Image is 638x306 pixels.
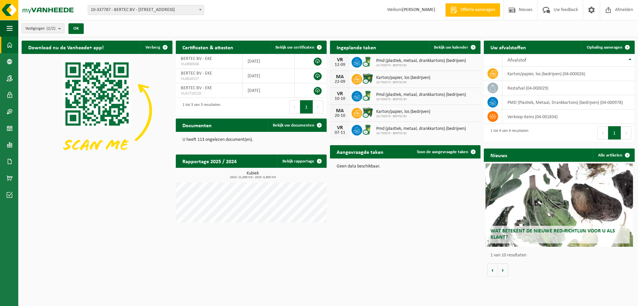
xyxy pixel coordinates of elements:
[376,115,430,119] span: 10-750573 - BERTEC BV
[333,97,347,101] div: 10-10
[487,126,528,140] div: 1 tot 4 van 4 resultaten
[22,23,64,33] button: Vestigingen(2/2)
[597,126,608,140] button: Previous
[608,126,621,140] button: 1
[267,119,326,132] a: Bekijk uw documenten
[376,92,466,98] span: Pmd (plastiek, metaal, drankkartons) (bedrijven)
[445,3,500,17] a: Offerte aanvragen
[25,24,55,34] span: Vestigingen
[140,41,172,54] button: Verberg
[376,109,430,115] span: Karton/papier, los (bedrijven)
[243,54,294,69] td: [DATE]
[502,67,635,81] td: karton/papier, los (bedrijven) (04-000026)
[181,62,237,67] span: VLA900566
[277,154,326,168] a: Bekijk rapportage
[273,123,314,128] span: Bekijk uw documenten
[68,23,84,34] button: OK
[181,56,212,61] span: BERTEC BV - EKE
[181,76,237,82] span: VLA610157
[179,176,327,179] span: 2024: 21,080 m3 - 2025: 6,800 m3
[330,145,390,158] h2: Aangevraagde taken
[289,100,300,114] button: Previous
[376,98,466,102] span: 10-750573 - BERTEC BV
[376,132,466,136] span: 10-750573 - BERTEC BV
[362,56,373,67] img: WB-0240-CU
[275,45,314,50] span: Bekijk uw certificaten
[47,26,55,31] count: (2/2)
[179,100,220,114] div: 1 tot 3 van 3 resultaten
[22,41,110,54] h2: Download nu de Vanheede+ app!
[333,91,347,97] div: VR
[362,107,373,118] img: WB-1100-CU
[181,86,212,91] span: BERTEC BV - EKE
[502,110,635,124] td: verkoop items (04-001834)
[459,7,497,13] span: Offerte aanvragen
[417,150,468,154] span: Toon de aangevraagde taken
[376,126,466,132] span: Pmd (plastiek, metaal, drankkartons) (bedrijven)
[243,83,294,98] td: [DATE]
[181,91,237,96] span: VLA1710110
[502,81,635,95] td: restafval (04-000029)
[330,41,383,54] h2: Ingeplande taken
[429,41,480,54] a: Bekijk uw kalender
[243,69,294,83] td: [DATE]
[484,149,514,161] h2: Nieuws
[333,114,347,118] div: 20-10
[411,145,480,158] a: Toon de aangevraagde taken
[182,138,320,142] p: U heeft 113 ongelezen document(en).
[181,71,212,76] span: BERTEC BV - EKE
[593,149,634,162] a: Alle artikelen
[376,75,430,81] span: Karton/papier, los (bedrijven)
[88,5,204,15] span: 10-337787 - BERTEC BV - 9810 NAZARETH, VENECOWEG 10
[179,171,327,179] h3: Kubiek
[362,73,373,84] img: WB-1100-CU
[484,41,533,54] h2: Uw afvalstoffen
[582,41,634,54] a: Ophaling aanvragen
[333,131,347,135] div: 07-11
[313,100,323,114] button: Next
[621,126,631,140] button: Next
[333,57,347,63] div: VR
[362,90,373,101] img: WB-0240-CU
[333,108,347,114] div: MA
[333,80,347,84] div: 22-09
[333,74,347,80] div: MA
[490,228,615,240] span: Wat betekent de nieuwe RED-richtlijn voor u als klant?
[587,45,622,50] span: Ophaling aanvragen
[376,64,466,68] span: 10-750573 - BERTEC BV
[300,100,313,114] button: 1
[270,41,326,54] a: Bekijk uw certificaten
[434,45,468,50] span: Bekijk uw kalender
[176,41,240,54] h2: Certificaten & attesten
[146,45,160,50] span: Verberg
[337,164,474,169] p: Geen data beschikbaar.
[376,58,466,64] span: Pmd (plastiek, metaal, drankkartons) (bedrijven)
[487,263,498,277] button: Vorige
[176,119,218,132] h2: Documenten
[333,125,347,131] div: VR
[376,81,430,85] span: 10-750573 - BERTEC BV
[507,58,526,63] span: Afvalstof
[485,163,633,247] a: Wat betekent de nieuwe RED-richtlijn voor u als klant?
[402,7,435,12] strong: [PERSON_NAME]
[22,54,172,167] img: Download de VHEPlus App
[333,63,347,67] div: 12-09
[490,253,631,258] p: 1 van 10 resultaten
[362,124,373,135] img: WB-0240-CU
[502,95,635,110] td: PMD (Plastiek, Metaal, Drankkartons) (bedrijven) (04-000978)
[176,154,243,167] h2: Rapportage 2025 / 2024
[498,263,508,277] button: Volgende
